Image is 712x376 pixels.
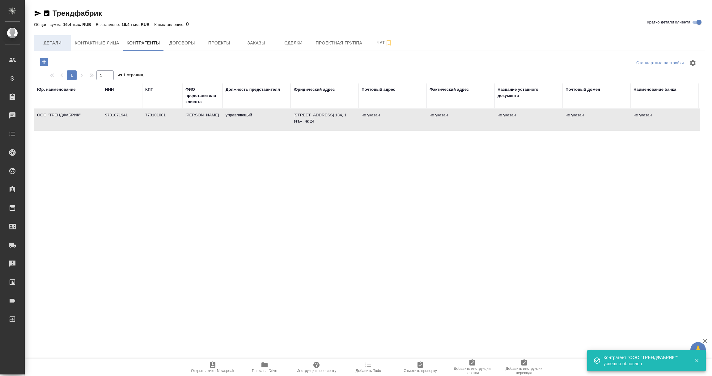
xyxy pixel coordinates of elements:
div: Наименование банка [634,86,676,93]
div: ФИО представителя клиента [185,86,219,105]
span: Открыть отчет Newspeak [191,369,234,373]
td: [PERSON_NAME] [182,109,222,131]
span: Договоры [167,39,197,47]
p: Выставлено: [96,22,121,27]
a: Трендфабрик [53,9,102,17]
td: управляющий [222,109,290,131]
button: Открыть отчет Newspeak [187,359,239,376]
button: Добавить Todo [342,359,394,376]
span: Добавить инструкции перевода [502,366,546,375]
button: Добавить инструкции верстки [446,359,498,376]
div: Фактический адрес [430,86,469,93]
div: Юр. наименование [37,86,76,93]
td: 9731071941 [102,109,142,131]
td: 773101001 [142,109,182,131]
span: Чат [370,39,399,47]
span: Настроить таблицу [685,56,700,70]
p: Общая сумма [34,22,63,27]
span: Заказы [241,39,271,47]
svg: Подписаться [385,39,392,47]
div: split button [635,58,685,68]
span: Добавить Todo [356,369,381,373]
div: Почтовый домен [566,86,600,93]
span: Добавить инструкции верстки [450,366,494,375]
div: Юридический адрес [294,86,335,93]
span: Папка на Drive [252,369,277,373]
span: Проектная группа [316,39,362,47]
td: не указан [358,109,426,131]
td: ООО "ТРЕНДФАБРИК" [34,109,102,131]
button: Инструкции по клиенту [290,359,342,376]
button: Скопировать ссылку [43,10,50,17]
span: Контактные лица [75,39,119,47]
span: Инструкции по клиенту [297,369,337,373]
span: 🙏 [693,343,703,356]
button: Добавить инструкции перевода [498,359,550,376]
p: 16.4 тыс. RUB [121,22,154,27]
td: не указан [562,109,630,131]
span: Детали [38,39,67,47]
td: не указан [494,109,562,131]
button: Закрыть [690,358,703,363]
span: Отметить проверку [404,369,437,373]
div: Должность представителя [226,86,280,93]
div: Почтовый адрес [362,86,395,93]
div: КПП [145,86,154,93]
span: из 1 страниц [117,71,143,80]
button: 🙏 [690,342,706,357]
p: К выставлению: [154,22,186,27]
div: Контрагент "ООО "ТРЕНДФАБРИК"" успешно обновлен [604,354,685,367]
span: Проекты [204,39,234,47]
td: не указан [426,109,494,131]
td: [STREET_ADDRESS] 134, 1 этаж, чк 24 [290,109,358,131]
span: Сделки [278,39,308,47]
div: 0 [34,21,705,28]
td: не указан [630,109,698,131]
button: Отметить проверку [394,359,446,376]
button: Папка на Drive [239,359,290,376]
button: Добавить контрагента [36,56,53,68]
div: ИНН [105,86,114,93]
span: Кратко детали клиента [647,19,690,25]
div: Название уставного документа [498,86,559,99]
button: Скопировать ссылку для ЯМессенджера [34,10,41,17]
p: 16.4 тыс. RUB [63,22,96,27]
span: Контрагенты [127,39,160,47]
